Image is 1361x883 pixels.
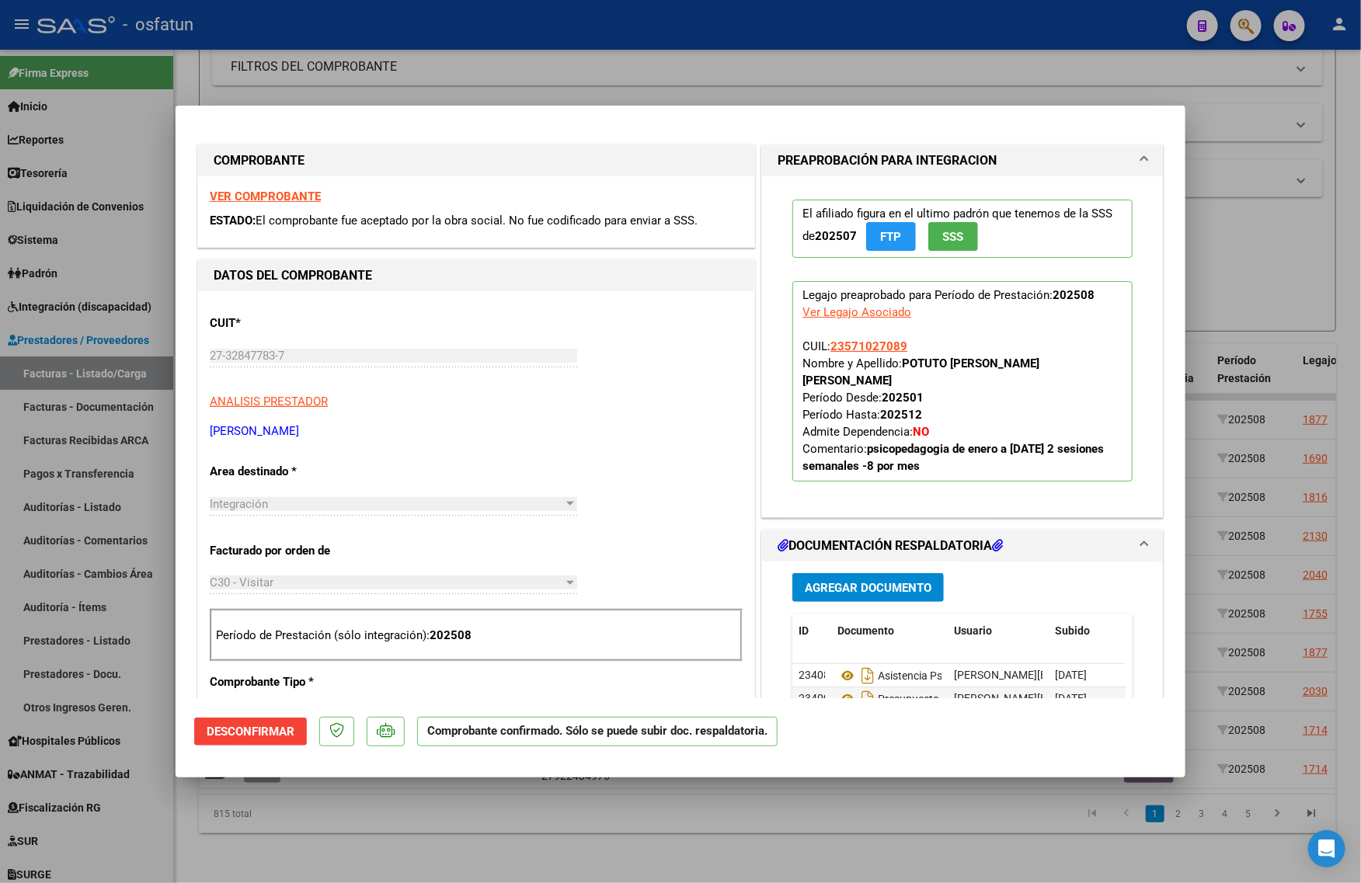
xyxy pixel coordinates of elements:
[210,214,256,228] span: ESTADO:
[210,315,370,332] p: CUIT
[799,669,830,681] span: 23408
[214,153,305,168] strong: COMPROBANTE
[417,717,778,747] p: Comprobante confirmado. Sólo se puede subir doc. respaldatoria.
[913,425,929,439] strong: NO
[1053,288,1095,302] strong: 202508
[1055,692,1087,704] span: [DATE]
[830,339,907,353] span: 23571027089
[792,200,1133,258] p: El afiliado figura en el ultimo padrón que tenemos de la SSS de
[210,463,370,481] p: Area destinado *
[802,339,1104,473] span: CUIL: Nombre y Apellido: Período Desde: Período Hasta: Admite Dependencia:
[792,573,944,602] button: Agregar Documento
[831,614,948,648] datatable-header-cell: Documento
[214,268,372,283] strong: DATOS DEL COMPROBANTE
[802,356,1039,388] strong: POTUTO [PERSON_NAME] [PERSON_NAME]
[210,575,273,589] span: C30 - Visitar
[778,151,997,170] h1: PREAPROBACIÓN PARA INTEGRACION
[858,663,878,688] i: Descargar documento
[799,692,830,704] span: 23409
[837,693,1019,705] span: Presupuesto Psicopedagogia
[792,281,1133,481] p: Legajo preaprobado para Período de Prestación:
[815,229,857,243] strong: 202507
[1055,669,1087,681] span: [DATE]
[430,628,472,642] strong: 202508
[256,214,698,228] span: El comprobante fue aceptado por la obra social. No fue codificado para enviar a SSS.
[802,442,1104,473] strong: psicopedagogia de enero a [DATE] 2 sesiones semanales -8 por mes
[954,624,992,637] span: Usuario
[954,692,1300,704] span: [PERSON_NAME][EMAIL_ADDRESS][DOMAIN_NAME] - [PERSON_NAME]
[210,673,370,691] p: Comprobante Tipo *
[762,530,1163,561] mat-expansion-panel-header: DOCUMENTACIÓN RESPALDATORIA
[880,408,922,422] strong: 202512
[881,230,902,244] span: FTP
[216,627,736,645] p: Período de Prestación (sólo integración):
[792,614,831,648] datatable-header-cell: ID
[954,669,1300,681] span: [PERSON_NAME][EMAIL_ADDRESS][DOMAIN_NAME] - [PERSON_NAME]
[762,145,1163,176] mat-expansion-panel-header: PREAPROBACIÓN PARA INTEGRACION
[948,614,1049,648] datatable-header-cell: Usuario
[802,304,911,321] div: Ver Legajo Asociado
[943,230,964,244] span: SSS
[882,391,924,405] strong: 202501
[194,718,307,746] button: Desconfirmar
[799,624,809,637] span: ID
[928,222,978,251] button: SSS
[805,581,931,595] span: Agregar Documento
[210,395,328,408] span: ANALISIS PRESTADOR
[837,669,996,682] span: Asistencia Psipedagogia
[1308,830,1345,867] div: Open Intercom Messenger
[837,624,894,637] span: Documento
[1055,624,1090,637] span: Subido
[210,189,321,203] a: VER COMPROBANTE
[207,725,294,739] span: Desconfirmar
[778,537,1003,555] h1: DOCUMENTACIÓN RESPALDATORIA
[210,542,370,560] p: Facturado por orden de
[210,422,743,440] p: [PERSON_NAME]
[866,222,916,251] button: FTP
[802,442,1104,473] span: Comentario:
[762,176,1163,517] div: PREAPROBACIÓN PARA INTEGRACION
[210,497,268,511] span: Integración
[1049,614,1126,648] datatable-header-cell: Subido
